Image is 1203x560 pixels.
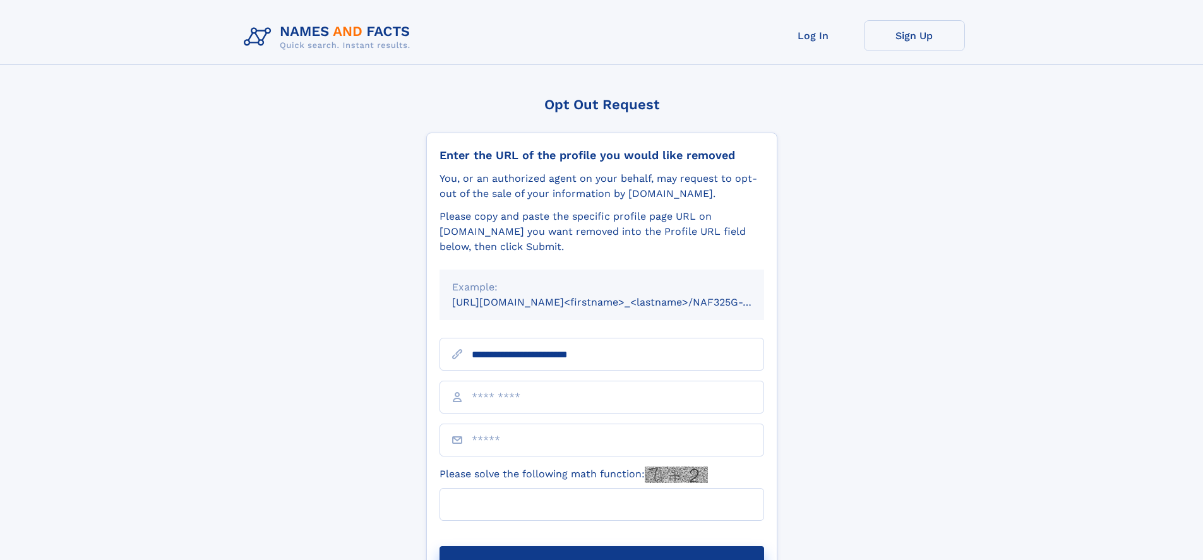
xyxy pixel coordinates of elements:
a: Log In [763,20,864,51]
label: Please solve the following math function: [440,467,708,483]
div: Please copy and paste the specific profile page URL on [DOMAIN_NAME] you want removed into the Pr... [440,209,764,254]
small: [URL][DOMAIN_NAME]<firstname>_<lastname>/NAF325G-xxxxxxxx [452,296,788,308]
div: You, or an authorized agent on your behalf, may request to opt-out of the sale of your informatio... [440,171,764,201]
div: Example: [452,280,751,295]
a: Sign Up [864,20,965,51]
div: Opt Out Request [426,97,777,112]
div: Enter the URL of the profile you would like removed [440,148,764,162]
img: Logo Names and Facts [239,20,421,54]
